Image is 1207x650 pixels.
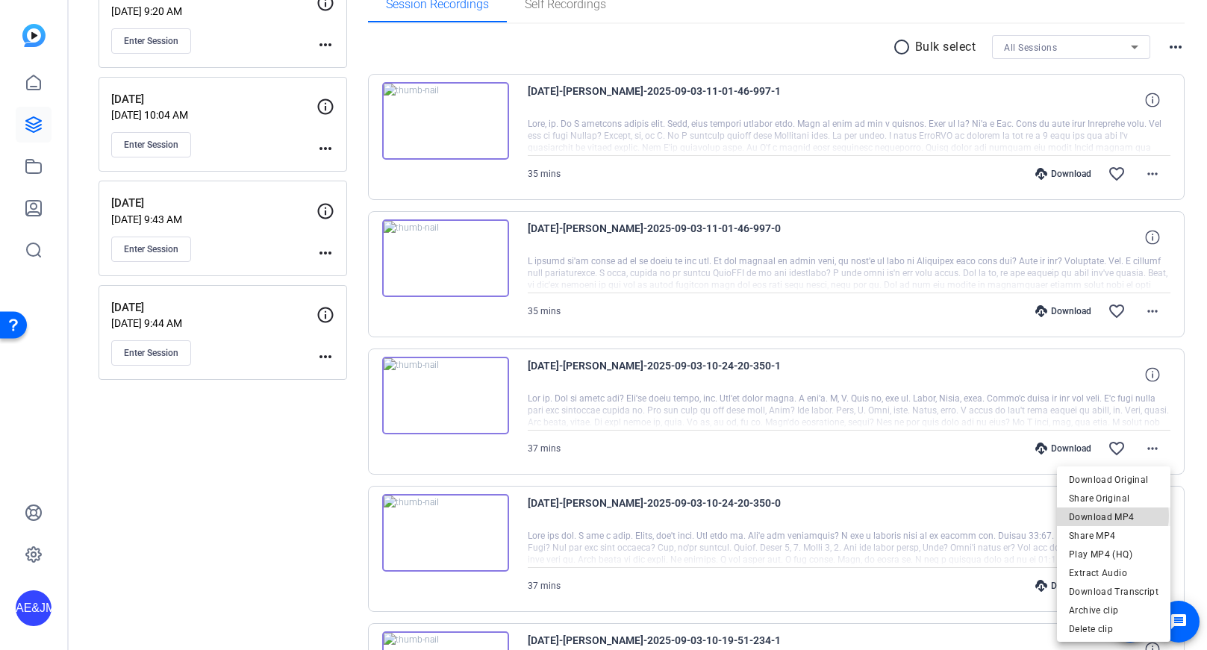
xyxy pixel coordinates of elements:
[1069,471,1158,489] span: Download Original
[1069,490,1158,507] span: Share Original
[1069,564,1158,582] span: Extract Audio
[1069,508,1158,526] span: Download MP4
[1069,527,1158,545] span: Share MP4
[1069,583,1158,601] span: Download Transcript
[1069,601,1158,619] span: Archive clip
[1069,620,1158,638] span: Delete clip
[1069,546,1158,563] span: Play MP4 (HQ)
